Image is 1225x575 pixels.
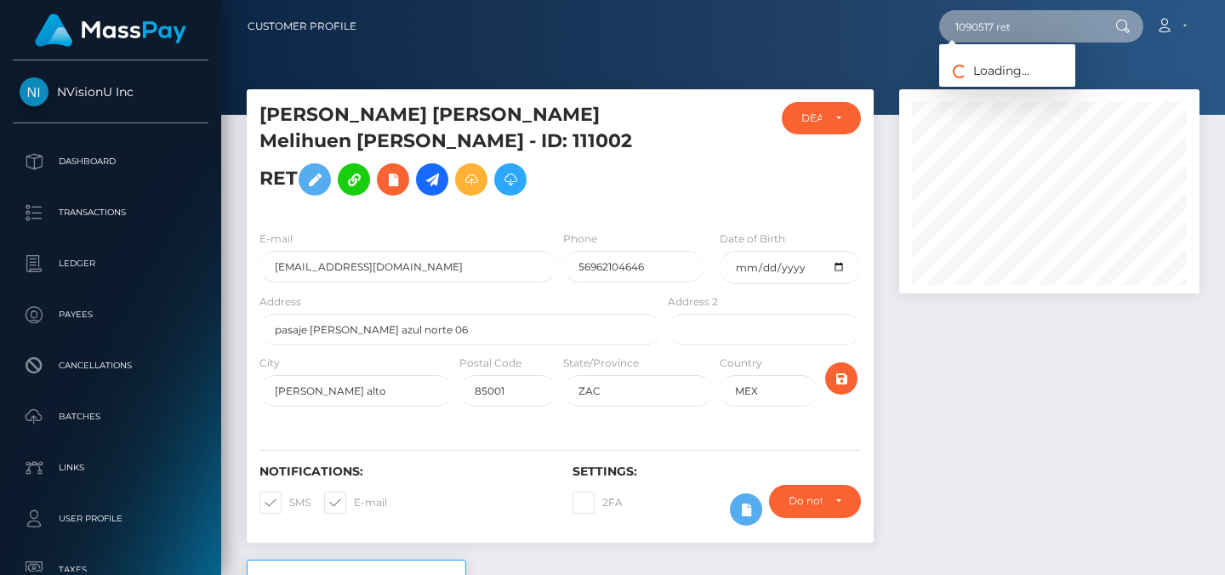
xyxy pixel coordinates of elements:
[13,293,208,336] a: Payees
[939,63,1029,78] span: Loading...
[13,344,208,387] a: Cancellations
[259,492,311,514] label: SMS
[248,9,356,44] a: Customer Profile
[20,404,202,430] p: Batches
[720,356,762,371] label: Country
[20,302,202,327] p: Payees
[13,447,208,489] a: Links
[20,353,202,379] p: Cancellations
[13,84,208,100] span: NVisionU Inc
[769,485,861,517] button: Do not require
[259,102,652,204] h5: [PERSON_NAME] [PERSON_NAME] Melihuen [PERSON_NAME] - ID: 111002 RET
[573,464,860,479] h6: Settings:
[259,231,293,247] label: E-mail
[782,102,861,134] button: DEACTIVE
[668,294,718,310] label: Address 2
[459,356,521,371] label: Postal Code
[563,356,639,371] label: State/Province
[35,14,186,47] img: MassPay Logo
[20,251,202,276] p: Ledger
[259,356,280,371] label: City
[13,242,208,285] a: Ledger
[416,163,448,196] a: Initiate Payout
[20,200,202,225] p: Transactions
[259,464,547,479] h6: Notifications:
[573,492,623,514] label: 2FA
[563,231,597,247] label: Phone
[20,149,202,174] p: Dashboard
[20,455,202,481] p: Links
[13,140,208,183] a: Dashboard
[259,294,301,310] label: Address
[13,498,208,540] a: User Profile
[801,111,822,125] div: DEACTIVE
[720,231,785,247] label: Date of Birth
[789,494,822,508] div: Do not require
[20,506,202,532] p: User Profile
[939,10,1099,43] input: Search...
[13,396,208,438] a: Batches
[20,77,48,106] img: NVisionU Inc
[13,191,208,234] a: Transactions
[324,492,387,514] label: E-mail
